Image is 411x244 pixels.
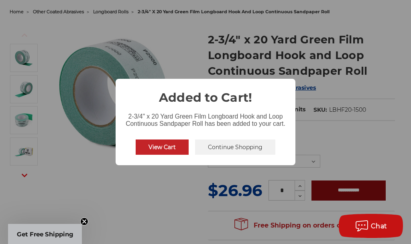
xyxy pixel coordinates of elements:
button: View Cart [136,139,189,155]
h2: Added to Cart! [116,79,295,107]
button: Close teaser [80,217,88,226]
span: Get Free Shipping [17,230,73,238]
button: Continue Shopping [195,139,275,155]
span: Chat [371,222,387,230]
div: 2-3/4" x 20 Yard Green Film Longboard Hook and Loop Continuous Sandpaper Roll has been added to y... [116,107,295,129]
button: Chat [339,214,403,238]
